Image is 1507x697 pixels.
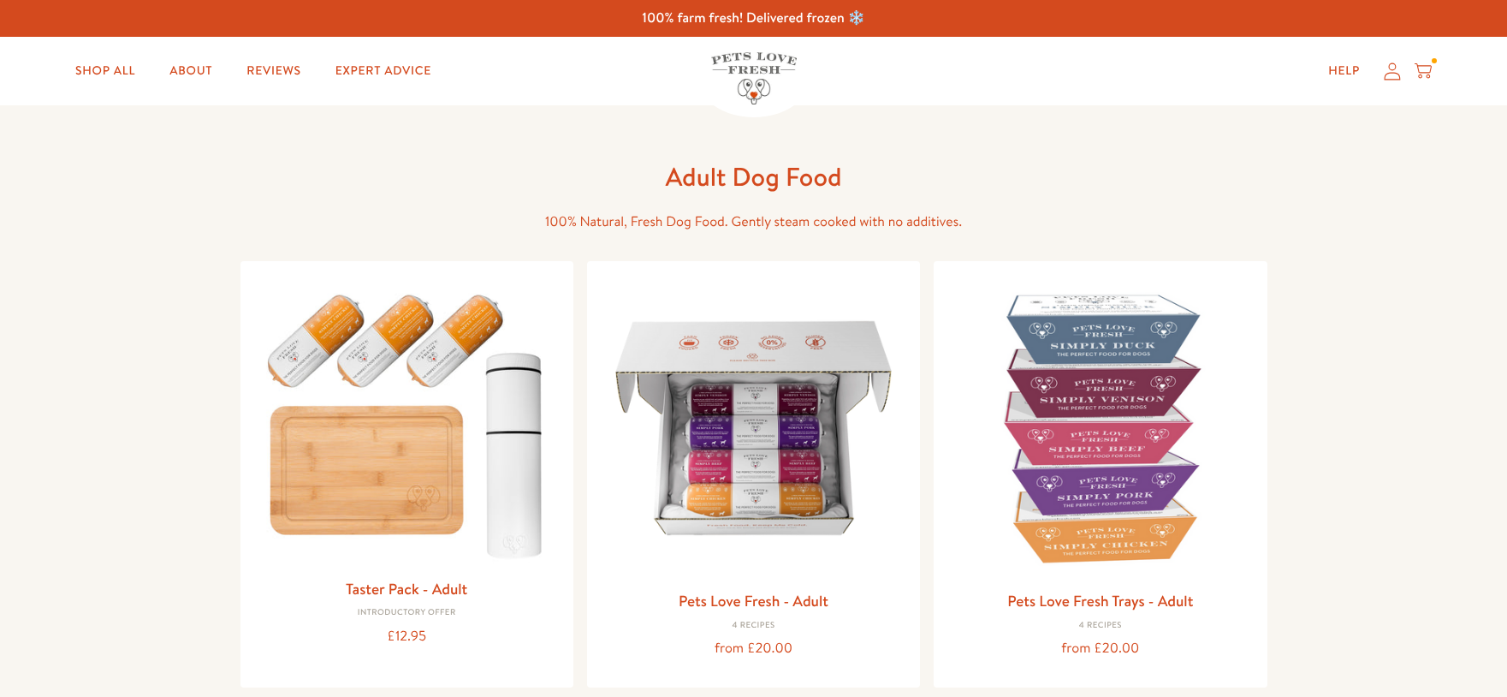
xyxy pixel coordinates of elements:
[947,637,1253,660] div: from £20.00
[1314,54,1374,88] a: Help
[947,621,1253,631] div: 4 Recipes
[1421,617,1490,680] iframe: Gorgias live chat messenger
[156,54,226,88] a: About
[62,54,149,88] a: Shop All
[601,637,906,660] div: from £20.00
[1007,590,1193,611] a: Pets Love Fresh Trays - Adult
[947,275,1253,581] img: Pets Love Fresh Trays - Adult
[346,578,467,599] a: Taster Pack - Adult
[545,212,962,231] span: 100% Natural, Fresh Dog Food. Gently steam cooked with no additives.
[711,52,797,104] img: Pets Love Fresh
[601,275,906,581] img: Pets Love Fresh - Adult
[322,54,445,88] a: Expert Advice
[480,160,1028,194] h1: Adult Dog Food
[601,621,906,631] div: 4 Recipes
[254,275,560,569] img: Taster Pack - Adult
[254,608,560,618] div: Introductory Offer
[254,625,560,648] div: £12.95
[679,590,828,611] a: Pets Love Fresh - Adult
[233,54,314,88] a: Reviews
